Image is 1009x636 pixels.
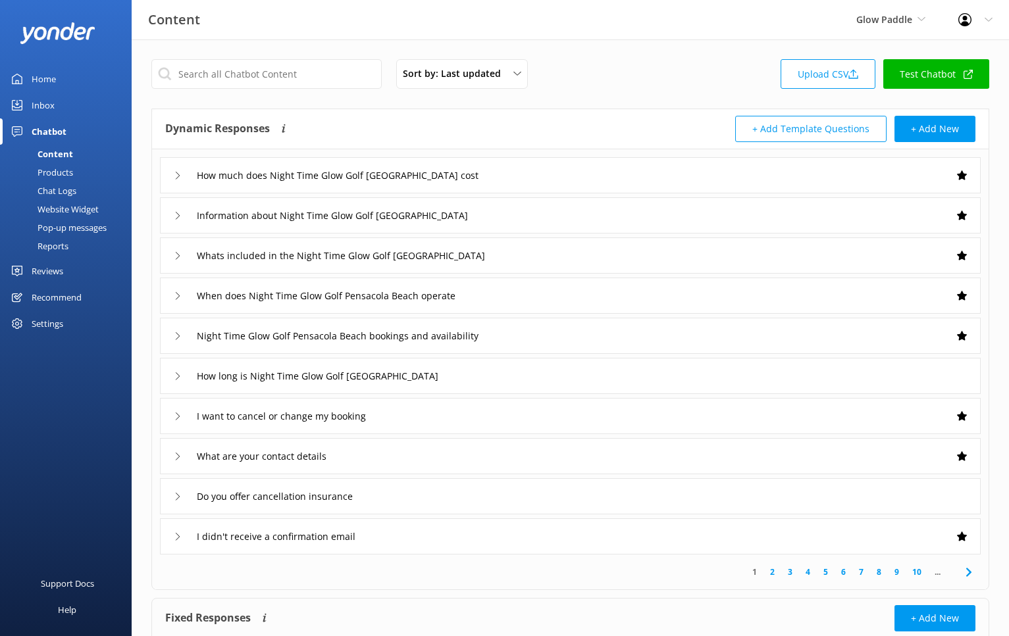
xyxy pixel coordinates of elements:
[165,605,251,631] h4: Fixed Responses
[8,200,99,218] div: Website Widget
[58,597,76,623] div: Help
[8,145,132,163] a: Content
[883,59,989,89] a: Test Chatbot
[8,163,132,182] a: Products
[928,566,947,578] span: ...
[8,163,73,182] div: Products
[870,566,888,578] a: 8
[32,258,63,284] div: Reviews
[8,145,73,163] div: Content
[746,566,763,578] a: 1
[8,237,68,255] div: Reports
[32,118,66,145] div: Chatbot
[32,66,56,92] div: Home
[8,218,107,237] div: Pop-up messages
[799,566,817,578] a: 4
[32,310,63,337] div: Settings
[835,566,852,578] a: 6
[817,566,835,578] a: 5
[735,116,887,142] button: + Add Template Questions
[8,182,132,200] a: Chat Logs
[852,566,870,578] a: 7
[894,605,975,631] button: + Add New
[151,59,382,89] input: Search all Chatbot Content
[8,218,132,237] a: Pop-up messages
[856,13,912,26] span: Glow Paddle
[148,9,200,30] h3: Content
[403,66,509,81] span: Sort by: Last updated
[781,59,875,89] a: Upload CSV
[41,570,94,597] div: Support Docs
[32,92,55,118] div: Inbox
[165,116,270,142] h4: Dynamic Responses
[8,237,132,255] a: Reports
[781,566,799,578] a: 3
[20,22,95,44] img: yonder-white-logo.png
[32,284,82,310] div: Recommend
[888,566,906,578] a: 9
[8,182,76,200] div: Chat Logs
[763,566,781,578] a: 2
[894,116,975,142] button: + Add New
[8,200,132,218] a: Website Widget
[906,566,928,578] a: 10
